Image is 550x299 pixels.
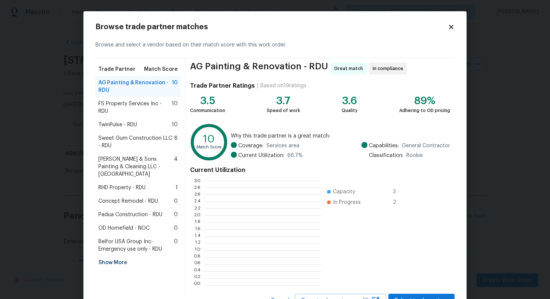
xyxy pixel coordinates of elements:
[95,32,455,58] div: Browse and select a vendor based on their match score with this work order.
[98,100,172,115] span: FS Property Services Inc - RDU
[98,184,146,191] span: RHD Property - RDU
[175,184,178,191] span: 1
[333,199,361,206] span: In Progress
[98,135,174,149] span: Sweet Gum Construction LLC - RDU
[342,97,358,105] div: 3.6
[231,132,450,140] span: Why this trade partner is a great match:
[194,185,201,190] text: 2.8
[399,97,450,105] div: 89%
[174,155,178,178] span: 4
[369,142,399,149] span: Capabilities:
[172,100,178,115] span: 10
[393,199,405,206] span: 2
[172,121,178,129] span: 10
[195,234,201,239] text: 1.4
[287,152,303,159] span: 66.7 %
[144,66,178,73] span: Match Score
[260,82,306,90] div: Based on 19 ratings
[195,220,201,225] text: 1.8
[333,188,355,196] span: Capacity
[203,134,215,144] text: 10
[393,188,405,196] span: 3
[190,97,225,105] div: 3.5
[172,79,178,94] span: 10
[98,238,174,253] span: Belfor USA Group Inc-Emergency use only - RDU
[98,155,174,178] span: [PERSON_NAME] & Sons Painting & Cleaning LLC - [GEOGRAPHIC_DATA]
[98,121,137,129] span: TwinPulse - RDU
[190,166,450,174] h4: Current Utilization
[194,199,201,204] text: 2.4
[174,211,178,218] span: 0
[267,107,300,114] div: Speed of work
[342,107,358,114] div: Quality
[193,255,201,260] text: 0.8
[238,142,263,149] span: Coverage:
[190,107,225,114] div: Communication
[174,224,178,232] span: 0
[95,256,181,269] div: Show More
[98,211,162,218] span: Padua Construction - RDU
[196,145,221,149] text: Match Score
[255,82,260,90] div: |
[174,197,178,205] span: 0
[190,63,328,75] span: AG Painting & Renovation - RDU
[98,66,135,73] span: Trade Partner
[193,269,201,274] text: 0.4
[194,213,201,218] text: 2.0
[194,178,201,183] text: 3.0
[195,248,201,253] text: 1.0
[402,142,450,149] span: General Contractor
[98,224,150,232] span: OD Homefield - NOC
[98,79,172,94] span: AG Painting & Renovation - RDU
[194,206,201,211] text: 2.2
[194,262,201,267] text: 0.6
[195,227,201,232] text: 1.6
[194,192,201,197] text: 2.6
[406,152,423,159] span: Rookie
[98,197,158,205] span: Concept Remodel - RDU
[194,276,201,281] text: 0.2
[369,152,403,159] span: Classification:
[267,97,300,105] div: 3.7
[190,82,255,90] h4: Trade Partner Ratings
[174,238,178,253] span: 0
[334,65,366,72] span: Great match
[373,65,406,72] span: In compliance
[266,142,299,149] span: Services area
[238,152,284,159] span: Current Utilization:
[195,241,201,246] text: 1.2
[193,283,201,288] text: 0.0
[399,107,450,114] div: Adhering to OD pricing
[174,135,178,149] span: 8
[95,23,448,31] h2: Browse trade partner matches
